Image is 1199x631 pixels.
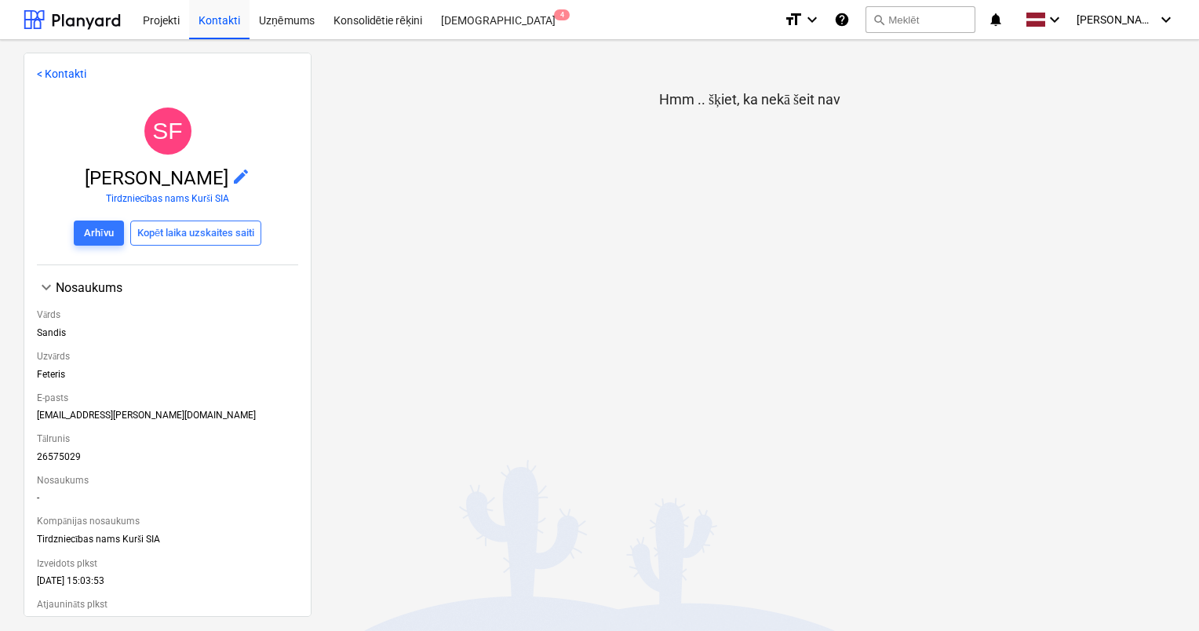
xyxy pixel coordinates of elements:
[37,451,298,469] div: 26575029
[137,224,254,243] div: Kopēt laika uzskaites saiti
[56,280,298,295] div: Nosaukums
[74,221,124,246] button: Arhīvu
[37,427,298,451] div: Tālrunis
[152,118,182,144] span: SF
[1157,10,1175,29] i: keyboard_arrow_down
[37,278,298,297] div: Nosaukums
[84,224,114,243] div: Arhīvu
[803,10,822,29] i: keyboard_arrow_down
[37,345,298,369] div: Uzvārds
[37,509,298,534] div: Kompānijas nosaukums
[784,10,803,29] i: format_size
[866,6,975,33] button: Meklēt
[37,469,298,492] div: Nosaukums
[37,552,298,575] div: Izveidots plkst
[1045,10,1064,29] i: keyboard_arrow_down
[37,278,56,297] span: keyboard_arrow_down
[1077,13,1155,26] span: [PERSON_NAME]
[37,534,298,552] div: Tirdzniecības nams Kurši SIA
[85,167,231,189] span: [PERSON_NAME]
[37,303,298,327] div: Vārds
[37,410,298,427] div: [EMAIL_ADDRESS][PERSON_NAME][DOMAIN_NAME]
[37,67,86,80] a: < Kontakti
[37,593,298,617] div: Atjaunināts plkst
[231,167,250,186] span: edit
[1121,556,1199,631] iframe: Chat Widget
[554,9,570,20] span: 4
[106,193,229,204] a: Tirdzniecības nams Kurši SIA
[37,575,298,593] div: [DATE] 15:03:53
[130,221,261,246] button: Kopēt laika uzskaites saiti
[144,108,191,155] div: Sandis Feteris
[834,10,850,29] i: Zināšanu pamats
[659,90,840,109] p: Hmm .. šķiet, ka nekā šeit nav
[988,10,1004,29] i: notifications
[873,13,885,26] span: search
[37,492,298,509] div: -
[37,386,298,410] div: E-pasts
[37,327,298,345] div: Sandis
[37,369,298,386] div: Feteris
